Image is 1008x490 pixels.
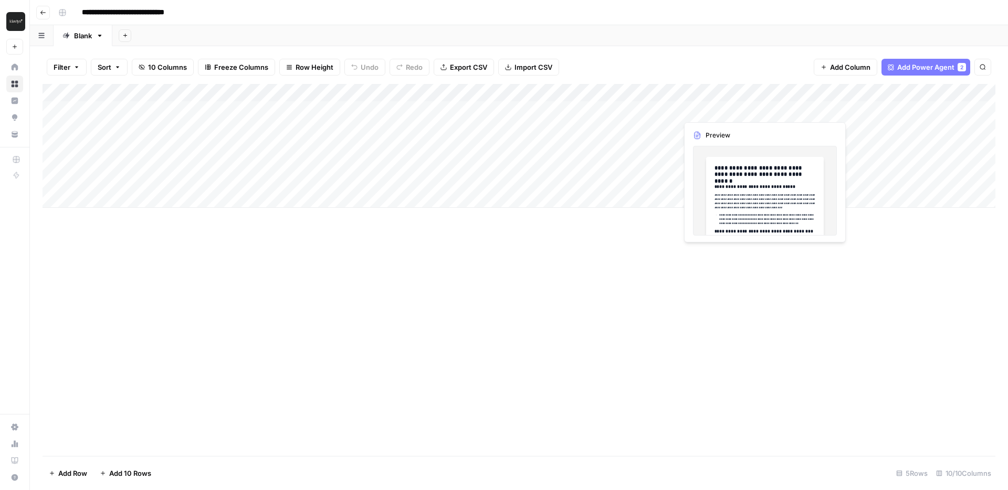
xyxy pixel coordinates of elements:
span: Export CSV [450,62,487,72]
div: Blank [74,30,92,41]
a: Blank [54,25,112,46]
span: Freeze Columns [214,62,268,72]
span: Undo [361,62,379,72]
button: Undo [344,59,385,76]
div: 10/10 Columns [932,465,995,482]
button: 10 Columns [132,59,194,76]
span: Sort [98,62,111,72]
span: 10 Columns [148,62,187,72]
span: Import CSV [514,62,552,72]
button: Add Row [43,465,93,482]
button: Row Height [279,59,340,76]
button: Help + Support [6,469,23,486]
a: Opportunities [6,109,23,126]
a: Usage [6,435,23,452]
span: Redo [406,62,423,72]
img: Klaviyo Logo [6,12,25,31]
span: Add Row [58,468,87,478]
button: Add Column [814,59,877,76]
button: Add Power Agent2 [881,59,970,76]
button: Workspace: Klaviyo [6,8,23,35]
button: Import CSV [498,59,559,76]
button: Export CSV [434,59,494,76]
a: Your Data [6,126,23,143]
span: Add Power Agent [897,62,954,72]
div: 5 Rows [892,465,932,482]
button: Add 10 Rows [93,465,157,482]
a: Home [6,59,23,76]
button: Filter [47,59,87,76]
span: 2 [960,63,963,71]
a: Learning Hub [6,452,23,469]
a: Browse [6,76,23,92]
span: Add 10 Rows [109,468,151,478]
button: Freeze Columns [198,59,275,76]
div: 2 [958,63,966,71]
button: Redo [390,59,429,76]
span: Add Column [830,62,870,72]
a: Settings [6,419,23,435]
span: Row Height [296,62,333,72]
button: Sort [91,59,128,76]
a: Insights [6,92,23,109]
span: Filter [54,62,70,72]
